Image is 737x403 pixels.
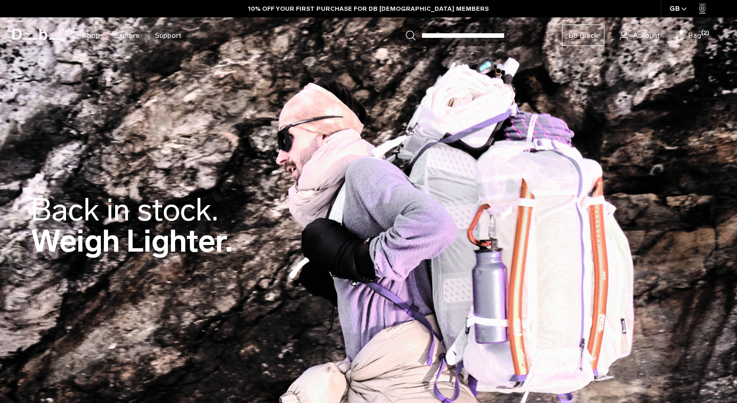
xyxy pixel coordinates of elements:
[115,17,140,54] a: Explore
[155,17,181,54] a: Support
[675,29,701,41] button: Bag (2)
[701,29,709,38] span: (2)
[75,17,189,54] nav: Main Navigation
[633,30,660,41] span: Account
[31,191,218,229] span: Back in stock.
[562,25,604,46] a: Db Black
[31,194,233,257] h2: Weigh Lighter.
[688,30,701,41] span: Bag
[620,29,660,41] a: Account
[82,17,100,54] a: Shop
[248,4,489,13] a: 10% OFF YOUR FIRST PURCHASE FOR DB [DEMOGRAPHIC_DATA] MEMBERS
